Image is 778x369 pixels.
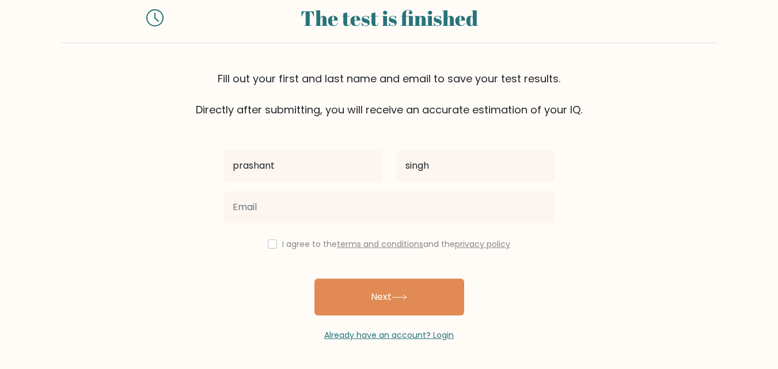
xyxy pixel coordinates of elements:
[314,279,464,315] button: Next
[396,150,555,182] input: Last name
[223,191,555,223] input: Email
[61,71,718,117] div: Fill out your first and last name and email to save your test results. Directly after submitting,...
[223,150,382,182] input: First name
[177,2,601,33] div: The test is finished
[455,238,510,250] a: privacy policy
[337,238,423,250] a: terms and conditions
[282,238,510,250] label: I agree to the and the
[324,329,454,341] a: Already have an account? Login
